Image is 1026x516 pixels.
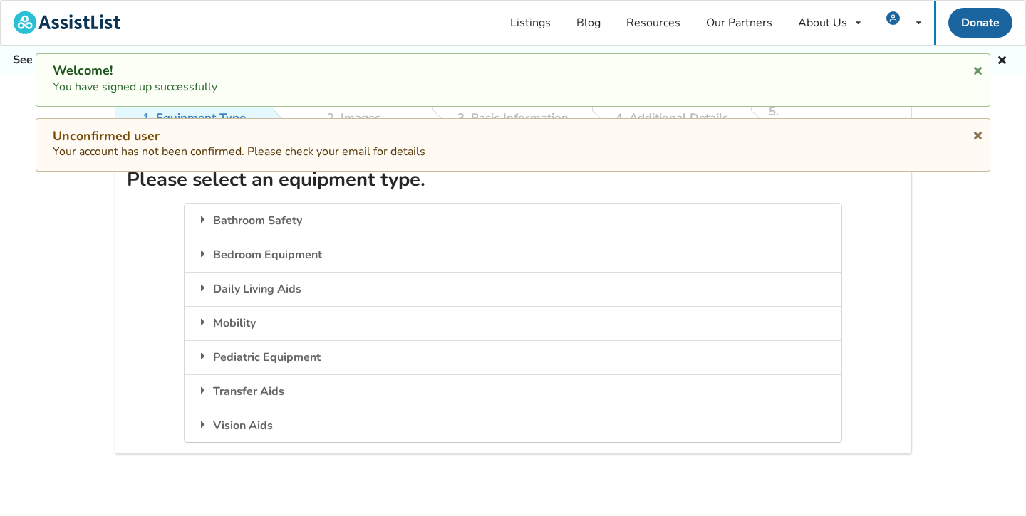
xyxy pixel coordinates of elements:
[185,340,841,374] div: Pediatric Equipment
[185,238,841,272] div: Bedroom Equipment
[291,52,361,68] a: Browse Here
[948,8,1012,38] a: Donate
[23,37,34,48] img: website_grey.svg
[185,272,841,306] div: Daily Living Aids
[40,23,70,34] div: v 4.0.25
[185,374,841,409] div: Transfer Aids
[53,128,973,161] div: Your account has not been confirmed. Please check your email for details
[185,409,841,443] div: Vision Aids
[14,11,120,34] img: assistlist-logo
[564,1,613,45] a: Blog
[53,63,973,95] div: You have signed up successfully
[37,37,157,48] div: Domain: [DOMAIN_NAME]
[693,1,785,45] a: Our Partners
[53,63,973,79] div: Welcome!
[142,83,153,94] img: tab_keywords_by_traffic_grey.svg
[38,83,50,94] img: tab_domain_overview_orange.svg
[798,17,847,28] div: About Us
[613,1,693,45] a: Resources
[54,84,128,93] div: Domain Overview
[53,128,973,144] div: Unconfirmed user
[497,1,564,45] a: Listings
[185,204,841,238] div: Bathroom Safety
[127,167,900,192] h2: Please select an equipment type.
[886,11,900,25] img: user icon
[185,306,841,340] div: Mobility
[23,23,34,34] img: logo_orange.svg
[157,84,240,93] div: Keywords by Traffic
